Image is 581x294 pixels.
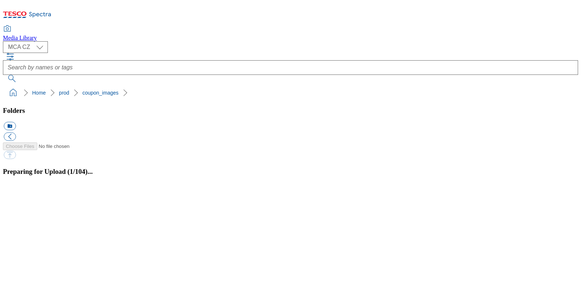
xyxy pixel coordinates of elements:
span: . [88,168,90,175]
a: Home [32,90,46,96]
a: prod [59,90,69,96]
input: Search by names or tags [3,60,578,75]
a: coupon_images [82,90,118,96]
a: home [7,87,19,99]
span: . [91,168,93,175]
div: Preparing for Upload (1/104) [3,168,578,176]
nav: breadcrumb [3,86,578,100]
h3: Folders [3,107,578,115]
span: Media Library [3,35,37,41]
span: . [89,168,91,175]
a: Media Library [3,26,37,41]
